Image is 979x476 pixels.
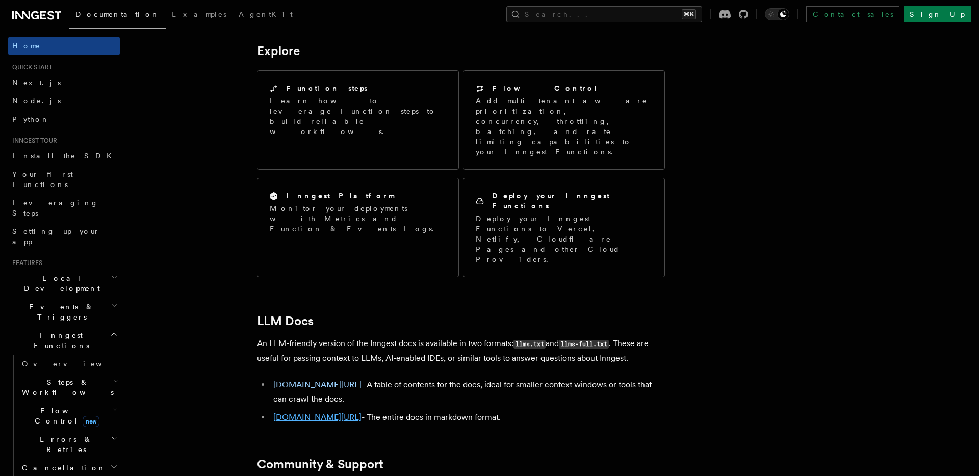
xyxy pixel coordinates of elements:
[270,378,665,406] li: - A table of contents for the docs, ideal for smaller context windows or tools that can crawl the...
[270,203,446,234] p: Monitor your deployments with Metrics and Function & Events Logs.
[8,302,111,322] span: Events & Triggers
[463,70,665,170] a: Flow ControlAdd multi-tenant aware prioritization, concurrency, throttling, batching, and rate li...
[492,191,652,211] h2: Deploy your Inngest Functions
[172,10,226,18] span: Examples
[8,269,120,298] button: Local Development
[239,10,293,18] span: AgentKit
[257,336,665,365] p: An LLM-friendly version of the Inngest docs is available in two formats: and . These are useful f...
[257,314,314,328] a: LLM Docs
[18,406,112,426] span: Flow Control
[257,70,459,170] a: Function stepsLearn how to leverage Function steps to build reliable workflows.
[682,9,696,19] kbd: ⌘K
[12,78,61,87] span: Next.js
[257,44,300,58] a: Explore
[8,298,120,326] button: Events & Triggers
[12,199,98,217] span: Leveraging Steps
[492,83,598,93] h2: Flow Control
[8,147,120,165] a: Install the SDK
[18,402,120,430] button: Flow Controlnew
[12,227,100,246] span: Setting up your app
[273,380,362,389] a: [DOMAIN_NAME][URL]
[18,373,120,402] button: Steps & Workflows
[166,3,233,28] a: Examples
[8,73,120,92] a: Next.js
[12,170,73,189] span: Your first Functions
[476,214,652,265] p: Deploy your Inngest Functions to Vercel, Netlify, Cloudflare Pages and other Cloud Providers.
[8,37,120,55] a: Home
[12,97,61,105] span: Node.js
[806,6,899,22] a: Contact sales
[8,137,57,145] span: Inngest tour
[476,96,652,157] p: Add multi-tenant aware prioritization, concurrency, throttling, batching, and rate limiting capab...
[18,355,120,373] a: Overview
[18,463,106,473] span: Cancellation
[904,6,971,22] a: Sign Up
[12,115,49,123] span: Python
[8,194,120,222] a: Leveraging Steps
[18,434,111,455] span: Errors & Retries
[18,430,120,459] button: Errors & Retries
[513,340,546,349] code: llms.txt
[257,178,459,277] a: Inngest PlatformMonitor your deployments with Metrics and Function & Events Logs.
[8,110,120,128] a: Python
[8,222,120,251] a: Setting up your app
[12,152,118,160] span: Install the SDK
[270,410,665,425] li: - The entire docs in markdown format.
[270,96,446,137] p: Learn how to leverage Function steps to build reliable workflows.
[83,416,99,427] span: new
[8,165,120,194] a: Your first Functions
[286,83,368,93] h2: Function steps
[69,3,166,29] a: Documentation
[506,6,702,22] button: Search...⌘K
[8,330,110,351] span: Inngest Functions
[559,340,609,349] code: llms-full.txt
[765,8,789,20] button: Toggle dark mode
[463,178,665,277] a: Deploy your Inngest FunctionsDeploy your Inngest Functions to Vercel, Netlify, Cloudflare Pages a...
[8,92,120,110] a: Node.js
[233,3,299,28] a: AgentKit
[257,457,383,471] a: Community & Support
[8,63,53,71] span: Quick start
[8,326,120,355] button: Inngest Functions
[286,191,394,201] h2: Inngest Platform
[273,412,362,422] a: [DOMAIN_NAME][URL]
[22,360,127,368] span: Overview
[12,41,41,51] span: Home
[18,377,114,398] span: Steps & Workflows
[8,259,42,267] span: Features
[75,10,160,18] span: Documentation
[8,273,111,294] span: Local Development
